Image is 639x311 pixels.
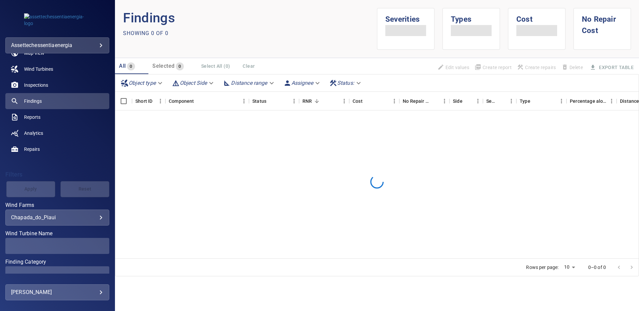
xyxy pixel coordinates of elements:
div: assettechessentiaenergia [11,40,104,51]
div: Object type [118,77,166,89]
div: Severity [483,92,516,110]
em: Distance range [231,80,267,86]
div: assettechessentiaenergia [5,37,109,53]
div: Cost [349,92,399,110]
a: reports noActive [5,109,109,125]
a: analytics noActive [5,125,109,141]
nav: pagination navigation [613,262,638,273]
span: Findings that are included in repair orders can not be deleted [559,62,586,73]
div: Component [169,92,194,110]
div: Component [165,92,249,110]
div: Short ID [135,92,152,110]
span: Repairs [24,146,40,152]
h1: No Repair Cost [582,8,623,36]
button: Menu [556,96,566,106]
div: 10 [561,262,578,272]
div: Short ID [132,92,165,110]
span: Reports [24,114,40,120]
button: Sort [194,96,204,106]
button: Menu [289,96,299,106]
span: Findings [24,98,42,104]
div: Type [516,92,566,110]
p: Showing 0 of 0 [123,29,168,37]
button: Sort [266,96,276,106]
div: Severity [486,92,497,110]
div: Assignee [281,77,324,89]
span: Selected [152,63,174,69]
em: Assignee [291,80,313,86]
span: Findings that are included in repair orders will not be updated [435,62,472,73]
div: Status [249,92,299,110]
a: windturbines noActive [5,61,109,77]
div: Percentage along [570,92,607,110]
div: Status: [327,77,365,89]
div: Wind Farms [5,210,109,226]
button: Menu [239,96,249,106]
p: Rows per page: [526,264,558,271]
h1: Severities [385,8,426,25]
em: Object Side [180,80,207,86]
button: Sort [430,96,439,106]
div: Chapada_do_Piaui [11,214,104,221]
a: inspections noActive [5,77,109,93]
div: Status [252,92,266,110]
span: Wind Turbines [24,66,53,72]
button: Menu [339,96,349,106]
p: 0–0 of 0 [588,264,606,271]
div: Projected additional costs incurred by waiting 1 year to repair. This is a function of possible i... [403,92,430,110]
span: 0 [127,63,135,70]
div: Percentage along [566,92,617,110]
button: Menu [389,96,399,106]
div: No Repair Cost [399,92,450,110]
label: Wind Turbine Name [5,231,109,236]
div: Distance range [220,77,278,89]
em: Object type [129,80,156,86]
div: Side [453,92,463,110]
button: Sort [497,96,506,106]
h1: Cost [516,8,557,25]
p: Findings [123,8,377,28]
button: Sort [312,96,322,106]
button: Menu [155,96,165,106]
span: Analytics [24,130,43,136]
h1: Types [451,8,492,25]
a: repairs noActive [5,141,109,157]
div: RNR [299,92,349,110]
em: Status : [337,80,354,86]
span: 0 [176,63,183,70]
div: Type [520,92,530,110]
h4: Filters [5,171,109,178]
span: All [119,63,126,69]
div: Repair Now Ratio: The ratio of the additional incurred cost of repair in 1 year and the cost of r... [302,92,312,110]
div: Side [450,92,483,110]
div: [PERSON_NAME] [11,287,104,298]
img: assettechessentiaenergia-logo [24,13,91,27]
button: Menu [607,96,617,106]
button: Menu [439,96,450,106]
button: Menu [506,96,516,106]
a: findings active [5,93,109,109]
div: Object Side [169,77,218,89]
span: Inspections [24,82,48,88]
div: The base labour and equipment costs to repair the finding. Does not include the loss of productio... [353,92,363,110]
button: Sort [363,96,372,106]
label: Wind Farms [5,203,109,208]
label: Finding Category [5,259,109,265]
span: Apply the latest inspection filter to create repairs [514,62,559,73]
button: Menu [473,96,483,106]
